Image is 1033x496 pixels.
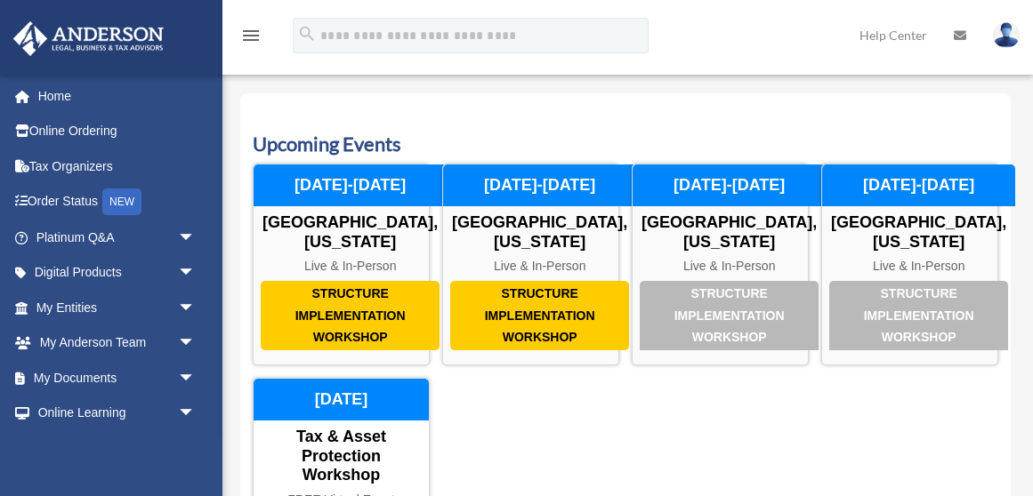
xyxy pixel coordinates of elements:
[993,22,1020,48] img: User Pic
[12,114,222,149] a: Online Ordering
[633,259,826,274] div: Live & In-Person
[253,164,430,365] a: Structure Implementation Workshop [GEOGRAPHIC_DATA], [US_STATE] Live & In-Person [DATE]-[DATE]
[443,213,636,252] div: [GEOGRAPHIC_DATA], [US_STATE]
[254,164,447,207] div: [DATE]-[DATE]
[178,220,214,256] span: arrow_drop_down
[12,396,222,431] a: Online Learningarrow_drop_down
[254,428,429,485] div: Tax & Asset Protection Workshop
[261,281,440,350] div: Structure Implementation Workshop
[822,213,1015,252] div: [GEOGRAPHIC_DATA], [US_STATE]
[12,290,222,325] a: My Entitiesarrow_drop_down
[822,164,1015,207] div: [DATE]-[DATE]
[178,290,214,326] span: arrow_drop_down
[297,24,317,44] i: search
[253,131,998,158] h3: Upcoming Events
[240,25,262,46] i: menu
[254,259,447,274] div: Live & In-Person
[12,325,222,361] a: My Anderson Teamarrow_drop_down
[450,281,629,350] div: Structure Implementation Workshop
[12,360,222,396] a: My Documentsarrow_drop_down
[8,21,169,56] img: Anderson Advisors Platinum Portal
[829,281,1008,350] div: Structure Implementation Workshop
[102,188,141,215] div: NEW
[12,78,222,114] a: Home
[240,31,262,46] a: menu
[178,360,214,396] span: arrow_drop_down
[12,220,222,255] a: Platinum Q&Aarrow_drop_down
[633,213,826,252] div: [GEOGRAPHIC_DATA], [US_STATE]
[821,164,998,365] a: Structure Implementation Workshop [GEOGRAPHIC_DATA], [US_STATE] Live & In-Person [DATE]-[DATE]
[178,325,214,362] span: arrow_drop_down
[443,164,636,207] div: [DATE]-[DATE]
[443,259,636,274] div: Live & In-Person
[178,255,214,292] span: arrow_drop_down
[822,259,1015,274] div: Live & In-Person
[442,164,619,365] a: Structure Implementation Workshop [GEOGRAPHIC_DATA], [US_STATE] Live & In-Person [DATE]-[DATE]
[632,164,809,365] a: Structure Implementation Workshop [GEOGRAPHIC_DATA], [US_STATE] Live & In-Person [DATE]-[DATE]
[12,430,222,466] a: Billingarrow_drop_down
[178,430,214,467] span: arrow_drop_down
[254,379,429,421] div: [DATE]
[12,255,222,291] a: Digital Productsarrow_drop_down
[254,213,447,252] div: [GEOGRAPHIC_DATA], [US_STATE]
[640,281,819,350] div: Structure Implementation Workshop
[633,164,826,207] div: [DATE]-[DATE]
[12,184,222,220] a: Order StatusNEW
[12,148,222,184] a: Tax Organizers
[178,396,214,432] span: arrow_drop_down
